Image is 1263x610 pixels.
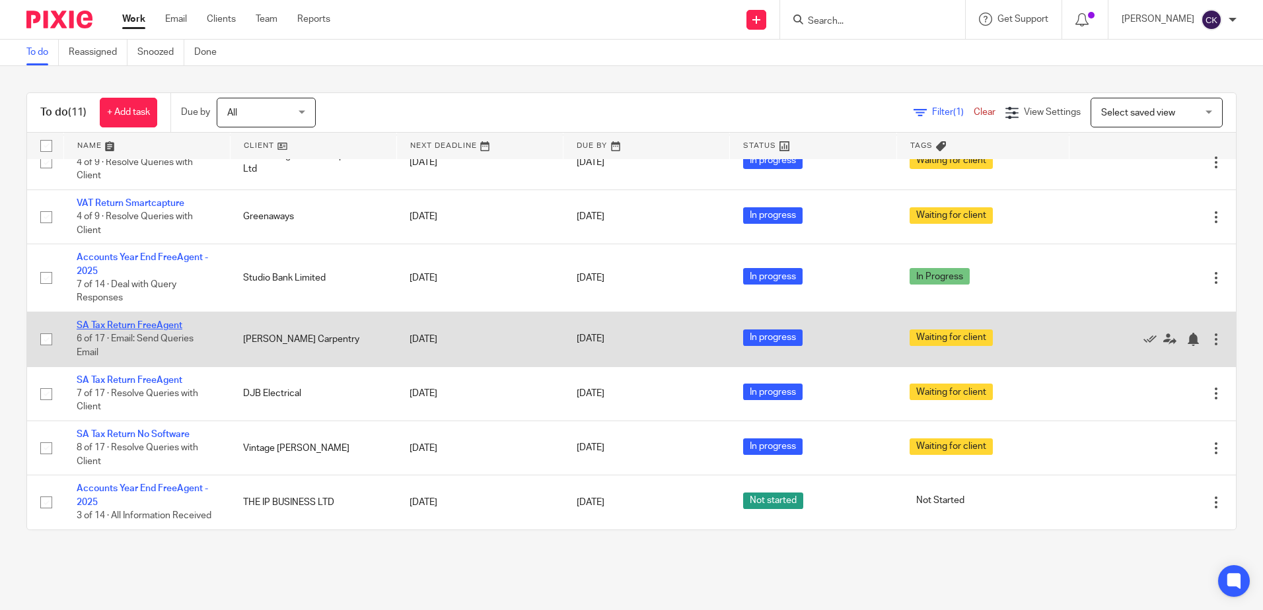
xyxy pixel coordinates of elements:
[40,106,87,119] h1: To do
[227,108,237,118] span: All
[77,389,198,412] span: 7 of 17 · Resolve Queries with Client
[577,158,604,167] span: [DATE]
[194,40,227,65] a: Done
[396,475,563,529] td: [DATE]
[77,511,211,520] span: 3 of 14 · All Information Received
[77,321,182,330] a: SA Tax Return FreeAgent
[743,438,803,455] span: In progress
[396,189,563,244] td: [DATE]
[77,376,182,385] a: SA Tax Return FreeAgent
[230,244,396,312] td: Studio Bank Limited
[122,13,145,26] a: Work
[577,212,604,221] span: [DATE]
[230,135,396,189] td: DS Building and Developments Ltd
[297,13,330,26] a: Reports
[743,268,803,285] span: In progress
[396,135,563,189] td: [DATE]
[743,152,803,169] span: In progress
[1024,108,1081,117] span: View Settings
[230,366,396,421] td: DJB Electrical
[743,492,803,509] span: Not started
[997,15,1048,24] span: Get Support
[910,438,993,455] span: Waiting for client
[807,16,925,28] input: Search
[77,212,193,235] span: 4 of 9 · Resolve Queries with Client
[230,312,396,366] td: [PERSON_NAME] Carpentry
[577,498,604,507] span: [DATE]
[396,421,563,475] td: [DATE]
[1201,9,1222,30] img: svg%3E
[910,384,993,400] span: Waiting for client
[910,152,993,169] span: Waiting for client
[1143,333,1163,346] a: Mark as done
[1101,108,1175,118] span: Select saved view
[181,106,210,119] p: Due by
[743,384,803,400] span: In progress
[69,40,127,65] a: Reassigned
[26,11,92,28] img: Pixie
[396,244,563,312] td: [DATE]
[77,253,208,275] a: Accounts Year End FreeAgent - 2025
[77,444,198,467] span: 8 of 17 · Resolve Queries with Client
[1122,13,1194,26] p: [PERSON_NAME]
[100,98,157,127] a: + Add task
[910,492,971,509] span: Not Started
[396,312,563,366] td: [DATE]
[577,389,604,398] span: [DATE]
[932,108,974,117] span: Filter
[68,107,87,118] span: (11)
[77,280,176,303] span: 7 of 14 · Deal with Query Responses
[230,189,396,244] td: Greenaways
[77,430,190,439] a: SA Tax Return No Software
[77,484,208,506] a: Accounts Year End FreeAgent - 2025
[396,366,563,421] td: [DATE]
[230,421,396,475] td: Vintage [PERSON_NAME]
[577,444,604,453] span: [DATE]
[137,40,184,65] a: Snoozed
[207,13,236,26] a: Clients
[743,207,803,224] span: In progress
[910,268,970,285] span: In Progress
[577,335,604,344] span: [DATE]
[26,40,59,65] a: To do
[743,329,803,346] span: In progress
[910,142,933,149] span: Tags
[974,108,995,117] a: Clear
[910,329,993,346] span: Waiting for client
[577,273,604,283] span: [DATE]
[256,13,277,26] a: Team
[77,199,184,208] a: VAT Return Smartcapture
[77,335,194,358] span: 6 of 17 · Email: Send Queries Email
[910,207,993,224] span: Waiting for client
[230,475,396,529] td: THE IP BUSINESS LTD
[165,13,187,26] a: Email
[953,108,964,117] span: (1)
